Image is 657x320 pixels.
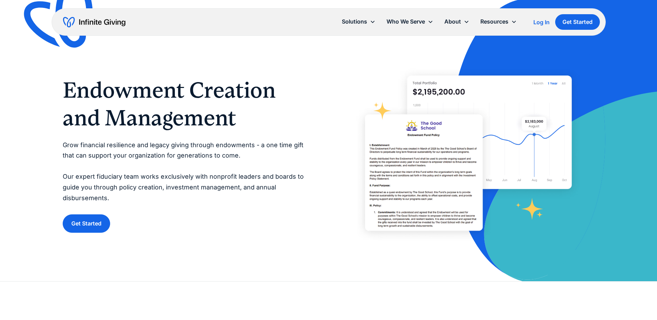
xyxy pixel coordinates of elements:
a: Get Started [555,14,600,30]
div: Resources [480,17,508,26]
p: Grow financial resilience and legacy giving through endowments - a one time gift that can support... [63,140,315,204]
div: Resources [475,14,522,29]
div: Solutions [336,14,381,29]
div: About [444,17,461,26]
a: Get Started [63,214,110,233]
a: Log In [533,18,550,26]
img: Infinite Giving’s endowment software makes it easy for donors to give. [355,66,583,242]
a: home [63,17,125,28]
div: Who We Serve [381,14,439,29]
h1: Endowment Creation and Management [63,76,315,132]
div: Solutions [342,17,367,26]
div: About [439,14,475,29]
div: Log In [533,19,550,25]
div: Who We Serve [387,17,425,26]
